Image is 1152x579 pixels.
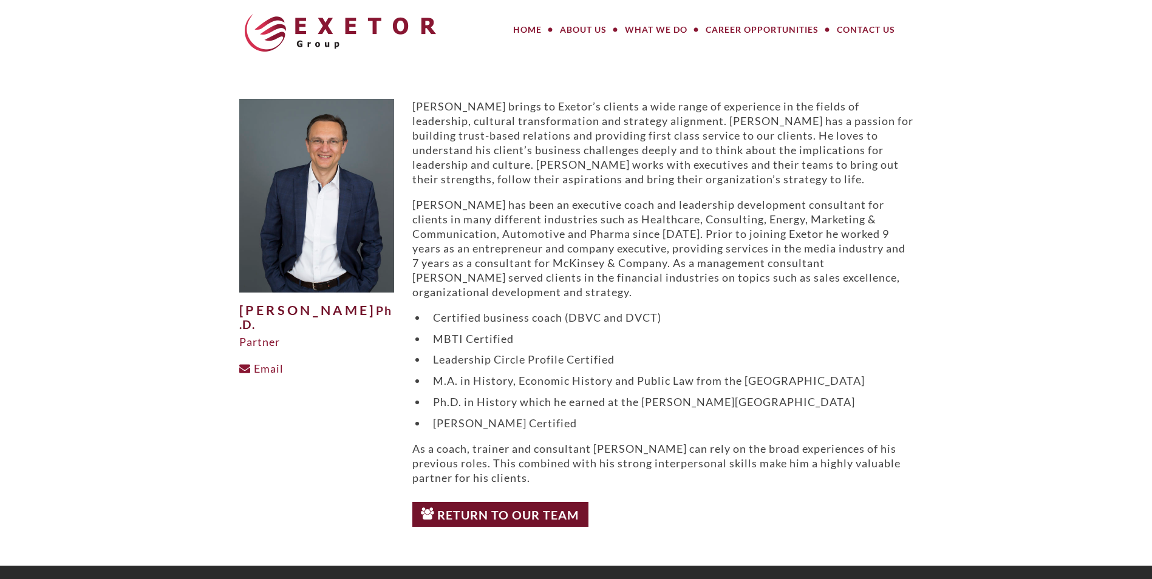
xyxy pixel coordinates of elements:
[239,303,394,333] h1: [PERSON_NAME]
[427,352,913,367] li: Leadership Circle Profile Certified
[412,197,913,299] p: [PERSON_NAME] has been an executive coach and leadership development consultant for clients in ma...
[245,14,436,52] img: The Exetor Group
[504,18,551,42] a: Home
[697,18,828,42] a: Career Opportunities
[412,99,913,186] p: [PERSON_NAME] brings to Exetor’s clients a wide range of experience in the fields of leadership, ...
[412,441,913,485] p: As a coach, trainer and consultant [PERSON_NAME] can rely on the broad experiences of his previou...
[239,334,394,349] div: Partner
[427,331,913,346] li: MBTI Certified
[427,394,913,409] li: Ph.D. in History which he earned at the [PERSON_NAME][GEOGRAPHIC_DATA]
[427,310,913,325] li: Certified business coach (DBVC and DVCT)
[427,416,913,430] li: [PERSON_NAME] Certified
[239,303,392,332] span: Ph.D.
[239,362,284,375] a: Email
[239,99,394,293] img: Philipp-Spannuth-Website-500x625.jpg
[616,18,697,42] a: What We Do
[412,502,589,527] a: Return to Our Team
[828,18,904,42] a: Contact Us
[551,18,616,42] a: About Us
[427,373,913,388] li: M.A. in History, Economic History and Public Law from the [GEOGRAPHIC_DATA]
